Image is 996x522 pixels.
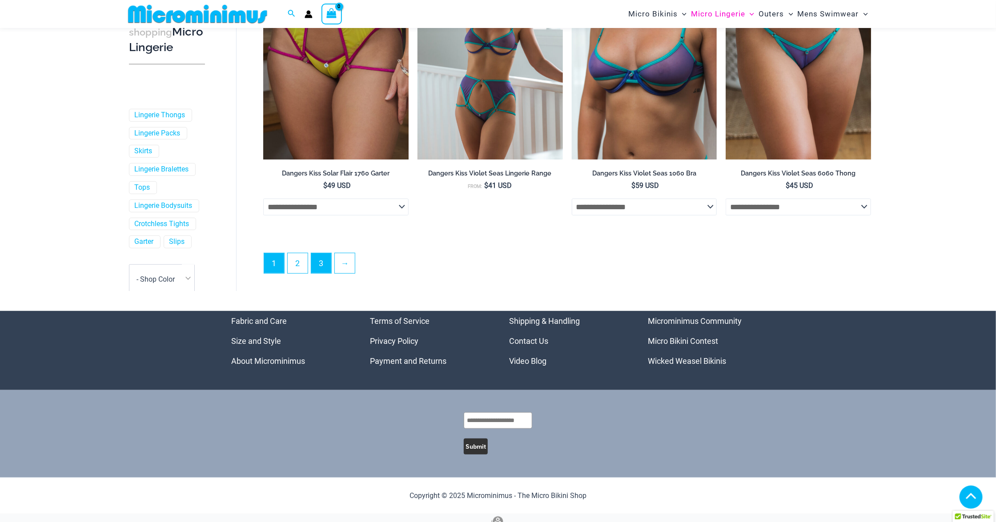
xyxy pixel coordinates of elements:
[134,237,153,247] a: Garter
[625,1,871,27] nav: Site Navigation
[468,183,482,189] span: From:
[726,169,871,181] a: Dangers Kiss Violet Seas 6060 Thong
[485,181,489,190] span: $
[134,219,189,228] a: Crotchless Tights
[418,169,563,178] h2: Dangers Kiss Violet Seas Lingerie Range
[370,311,487,371] aside: Footer Widget 2
[648,336,719,346] a: Micro Bikini Contest
[631,181,635,190] span: $
[572,169,717,181] a: Dangers Kiss Violet Seas 1060 Bra
[631,181,659,190] bdi: 59 USD
[134,165,189,174] a: Lingerie Bralettes
[509,311,626,371] aside: Footer Widget 3
[323,181,327,190] span: $
[263,253,871,279] nav: Product Pagination
[305,10,313,18] a: Account icon link
[784,3,793,25] span: Menu Toggle
[678,3,687,25] span: Menu Toggle
[311,253,331,273] a: Page 3
[134,183,150,192] a: Tops
[169,237,185,247] a: Slips
[689,3,756,25] a: Micro LingerieMenu ToggleMenu Toggle
[726,169,871,178] h2: Dangers Kiss Violet Seas 6060 Thong
[335,253,355,273] a: →
[798,3,859,25] span: Mens Swimwear
[231,336,281,346] a: Size and Style
[786,181,790,190] span: $
[321,4,342,24] a: View Shopping Cart, empty
[509,336,548,346] a: Contact Us
[231,489,765,502] p: Copyright © 2025 Microminimus - The Micro Bikini Shop
[626,3,689,25] a: Micro BikinisMenu ToggleMenu Toggle
[509,311,626,371] nav: Menu
[370,316,430,326] a: Terms of Service
[757,3,795,25] a: OutersMenu ToggleMenu Toggle
[795,3,870,25] a: Mens SwimwearMenu ToggleMenu Toggle
[509,356,546,366] a: Video Blog
[648,311,765,371] aside: Footer Widget 4
[137,275,175,283] span: - Shop Color
[231,356,305,366] a: About Microminimus
[264,253,284,273] span: Page 1
[263,169,409,181] a: Dangers Kiss Solar Flair 1760 Garter
[370,336,419,346] a: Privacy Policy
[509,316,580,326] a: Shipping & Handling
[129,27,172,38] span: shopping
[370,356,447,366] a: Payment and Returns
[323,181,351,190] bdi: 49 USD
[231,311,348,371] nav: Menu
[628,3,678,25] span: Micro Bikinis
[572,169,717,178] h2: Dangers Kiss Violet Seas 1060 Bra
[464,438,488,454] button: Submit
[288,253,308,273] a: Page 2
[134,201,192,211] a: Lingerie Bodysuits
[648,316,742,326] a: Microminimus Community
[134,128,180,138] a: Lingerie Packs
[129,264,195,294] span: - Shop Color
[691,3,745,25] span: Micro Lingerie
[745,3,754,25] span: Menu Toggle
[124,4,271,24] img: MM SHOP LOGO FLAT
[134,147,152,156] a: Skirts
[786,181,813,190] bdi: 45 USD
[759,3,784,25] span: Outers
[129,24,205,55] h3: Micro Lingerie
[129,265,194,293] span: - Shop Color
[231,316,287,326] a: Fabric and Care
[859,3,868,25] span: Menu Toggle
[648,356,727,366] a: Wicked Weasel Bikinis
[418,169,563,181] a: Dangers Kiss Violet Seas Lingerie Range
[231,311,348,371] aside: Footer Widget 1
[485,181,512,190] bdi: 41 USD
[288,8,296,20] a: Search icon link
[648,311,765,371] nav: Menu
[134,111,185,120] a: Lingerie Thongs
[263,169,409,178] h2: Dangers Kiss Solar Flair 1760 Garter
[370,311,487,371] nav: Menu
